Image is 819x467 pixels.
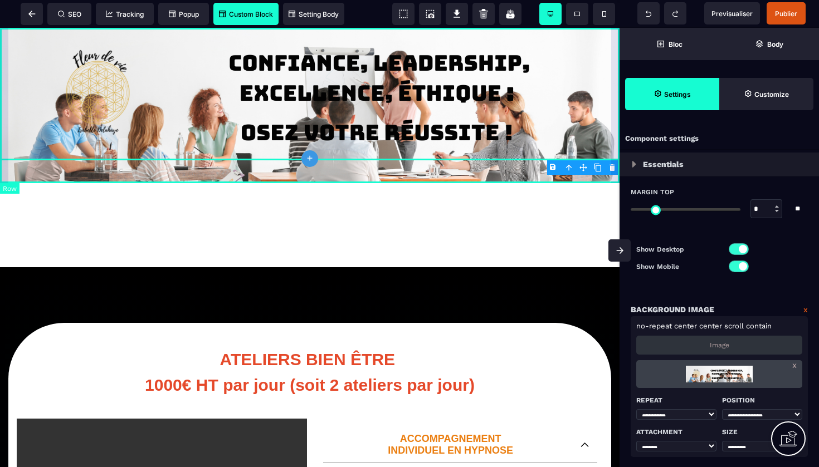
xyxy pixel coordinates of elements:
a: x [803,303,808,316]
strong: Body [767,40,783,48]
span: Previsualiser [711,9,753,18]
p: Essentials [643,158,684,171]
p: Image [710,341,729,349]
strong: Customize [754,90,789,99]
span: Open Layer Manager [719,28,819,60]
strong: Settings [664,90,691,99]
span: contain [746,322,772,330]
p: ACCOMPAGNEMENT INDIVIDUEL EN HYPNOSE [331,405,569,429]
span: no-repeat [636,322,672,330]
span: Popup [169,10,199,18]
p: Size [722,425,802,439]
span: Publier [775,9,797,18]
p: Repeat [636,394,716,407]
a: x [792,360,797,370]
div: Component settings [620,128,819,150]
span: Screenshot [419,3,441,25]
span: Preview [704,2,760,24]
span: Tracking [106,10,144,18]
p: Position [722,394,802,407]
img: loading [686,360,752,388]
span: Custom Block [219,10,273,18]
span: Open Blocks [620,28,719,60]
p: Show Mobile [636,261,719,272]
p: Background Image [631,303,714,316]
span: Setting Body [289,10,339,18]
span: SEO [58,10,81,18]
b: ATELIERS BIEN ÊTRE 1000€ HT par jour (soit 2 ateliers par jour) [145,322,475,366]
span: center center [674,322,722,330]
span: Settings [625,78,719,110]
p: Show Desktop [636,244,719,255]
span: View components [392,3,415,25]
img: loading [632,161,636,168]
strong: Bloc [669,40,682,48]
p: Attachment [636,425,716,439]
span: Margin Top [631,188,674,196]
span: scroll [724,322,744,330]
span: Open Style Manager [719,78,813,110]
